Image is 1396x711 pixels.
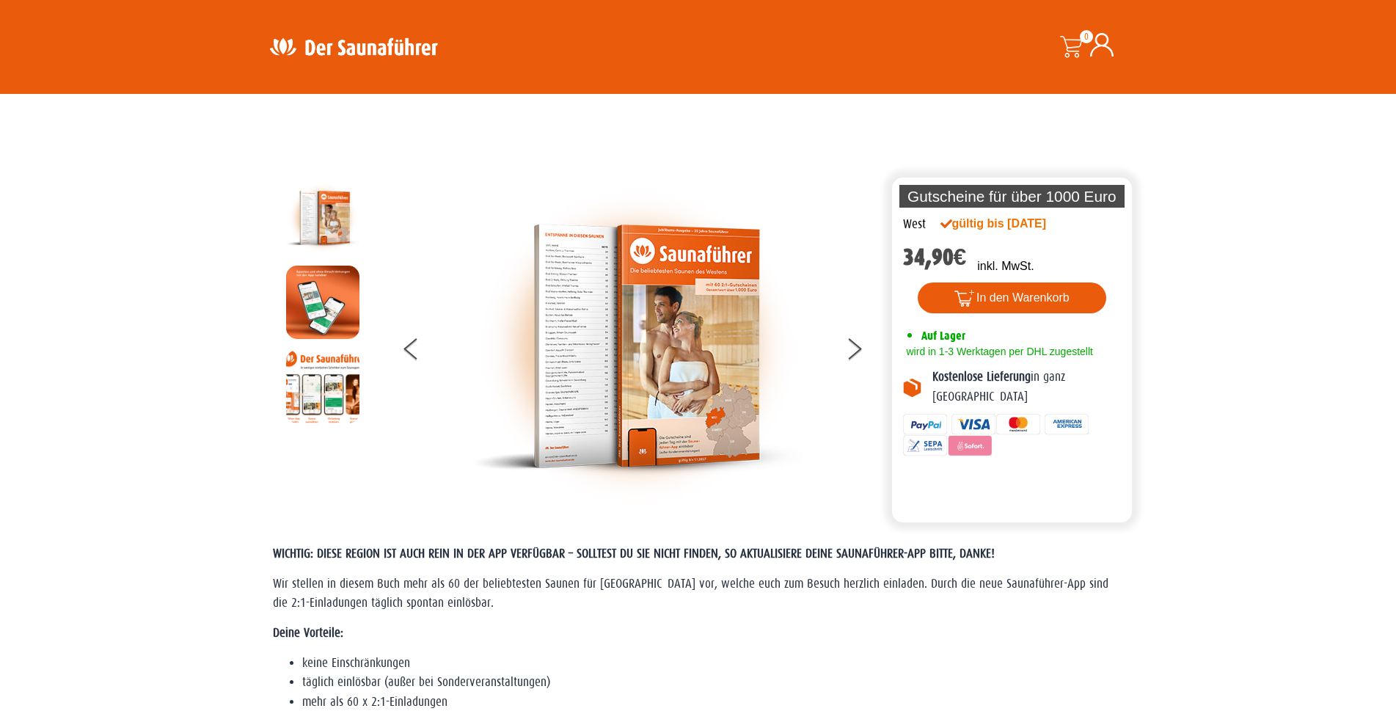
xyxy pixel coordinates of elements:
button: In den Warenkorb [918,282,1106,313]
span: Wir stellen in diesem Buch mehr als 60 der beliebtesten Saunen für [GEOGRAPHIC_DATA] vor, welche ... [273,577,1108,610]
img: der-saunafuehrer-2025-west [472,181,803,511]
span: 0 [1080,30,1093,43]
span: € [954,244,967,271]
p: Gutscheine für über 1000 Euro [899,185,1125,208]
strong: Deine Vorteile: [273,626,343,640]
bdi: 34,90 [903,244,967,271]
span: wird in 1-3 Werktagen per DHL zugestellt [903,346,1093,357]
div: gültig bis [DATE] [940,215,1078,233]
li: keine Einschränkungen [302,654,1124,673]
img: Anleitung7tn [286,350,359,423]
span: WICHTIG: DIESE REGION IST AUCH REIN IN DER APP VERFÜGBAR – SOLLTEST DU SIE NICHT FINDEN, SO AKTUA... [273,547,995,561]
p: inkl. MwSt. [977,258,1034,275]
img: MOCKUP-iPhone_regional [286,266,359,339]
span: Auf Lager [921,329,965,343]
b: Kostenlose Lieferung [932,370,1031,384]
div: West [903,215,926,234]
li: täglich einlösbar (außer bei Sonderveranstaltungen) [302,673,1124,692]
img: der-saunafuehrer-2025-west [286,181,359,255]
p: in ganz [GEOGRAPHIC_DATA] [932,368,1122,406]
